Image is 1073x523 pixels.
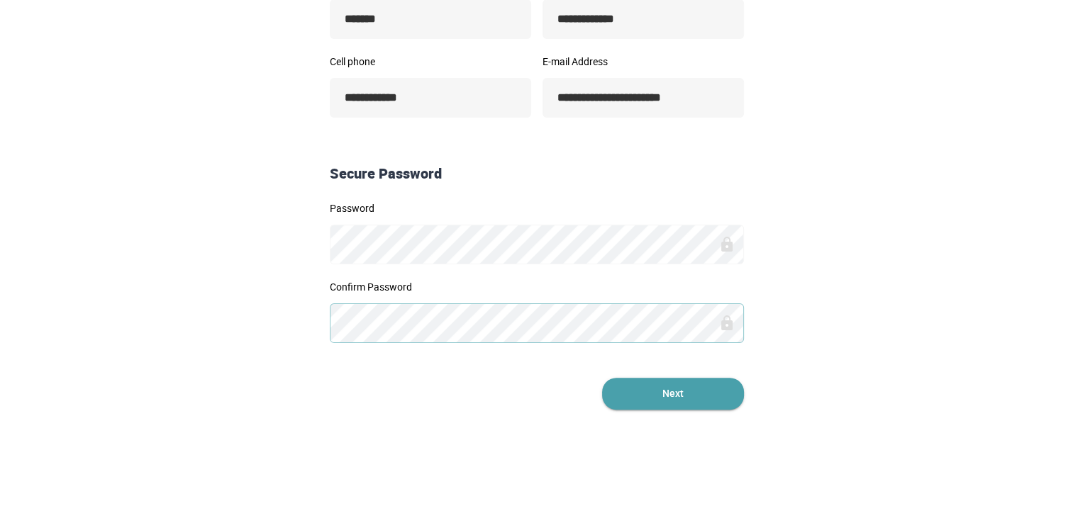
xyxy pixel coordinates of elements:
label: E-mail Address [543,57,744,67]
button: Next [602,378,744,410]
label: Password [330,203,744,213]
label: Cell phone [330,57,531,67]
div: Secure Password [324,164,750,184]
label: Confirm Password [330,282,744,292]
